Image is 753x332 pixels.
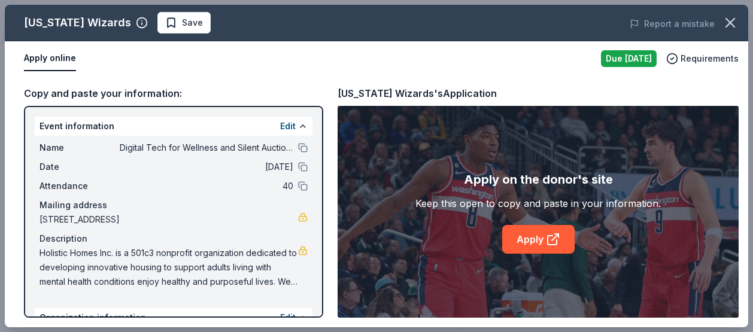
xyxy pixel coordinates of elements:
span: Save [182,16,203,30]
button: Edit [280,310,296,325]
button: Report a mistake [630,17,715,31]
button: Save [157,12,211,33]
span: Holistic Homes Inc. is a 501c3 nonprofit organization dedicated to developing innovative housing ... [40,246,298,289]
div: Due [DATE] [601,50,657,67]
span: Requirements [681,51,739,66]
button: Requirements [666,51,739,66]
span: 40 [120,179,293,193]
div: Copy and paste your information: [24,86,323,101]
span: Attendance [40,179,120,193]
button: Apply online [24,46,76,71]
div: [US_STATE] Wizards [24,13,131,32]
div: Keep this open to copy and paste in your information. [415,196,661,211]
a: Apply [502,225,575,254]
span: Digital Tech for Wellness and Silent Auction Arts Fundraiser [120,141,293,155]
span: [DATE] [120,160,293,174]
span: Name [40,141,120,155]
div: [US_STATE] Wizards's Application [338,86,497,101]
button: Edit [280,119,296,133]
div: Description [40,232,308,246]
div: Event information [35,117,312,136]
div: Organization information [35,308,312,327]
span: Date [40,160,120,174]
div: Apply on the donor's site [464,170,613,189]
span: [STREET_ADDRESS] [40,212,298,227]
div: Mailing address [40,198,308,212]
